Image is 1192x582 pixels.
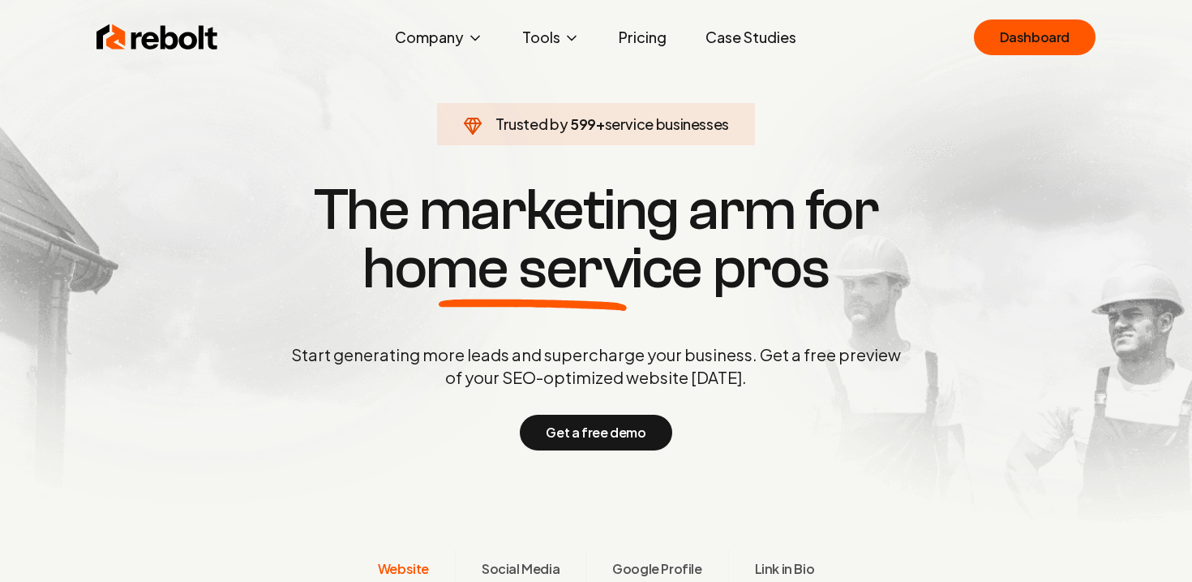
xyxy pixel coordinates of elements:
span: Social Media [482,559,560,579]
p: Start generating more leads and supercharge your business. Get a free preview of your SEO-optimiz... [288,343,904,389]
span: 599 [570,113,596,136]
img: Rebolt Logo [96,21,218,54]
span: Trusted by [495,114,568,133]
button: Get a free demo [520,415,671,451]
a: Dashboard [974,19,1096,55]
button: Tools [509,21,593,54]
h1: The marketing arm for pros [207,181,985,298]
span: Website [378,559,429,579]
span: + [596,114,605,133]
span: Link in Bio [755,559,815,579]
button: Company [382,21,496,54]
span: home service [362,239,702,298]
span: Google Profile [612,559,701,579]
a: Pricing [606,21,680,54]
span: service businesses [605,114,730,133]
a: Case Studies [692,21,809,54]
